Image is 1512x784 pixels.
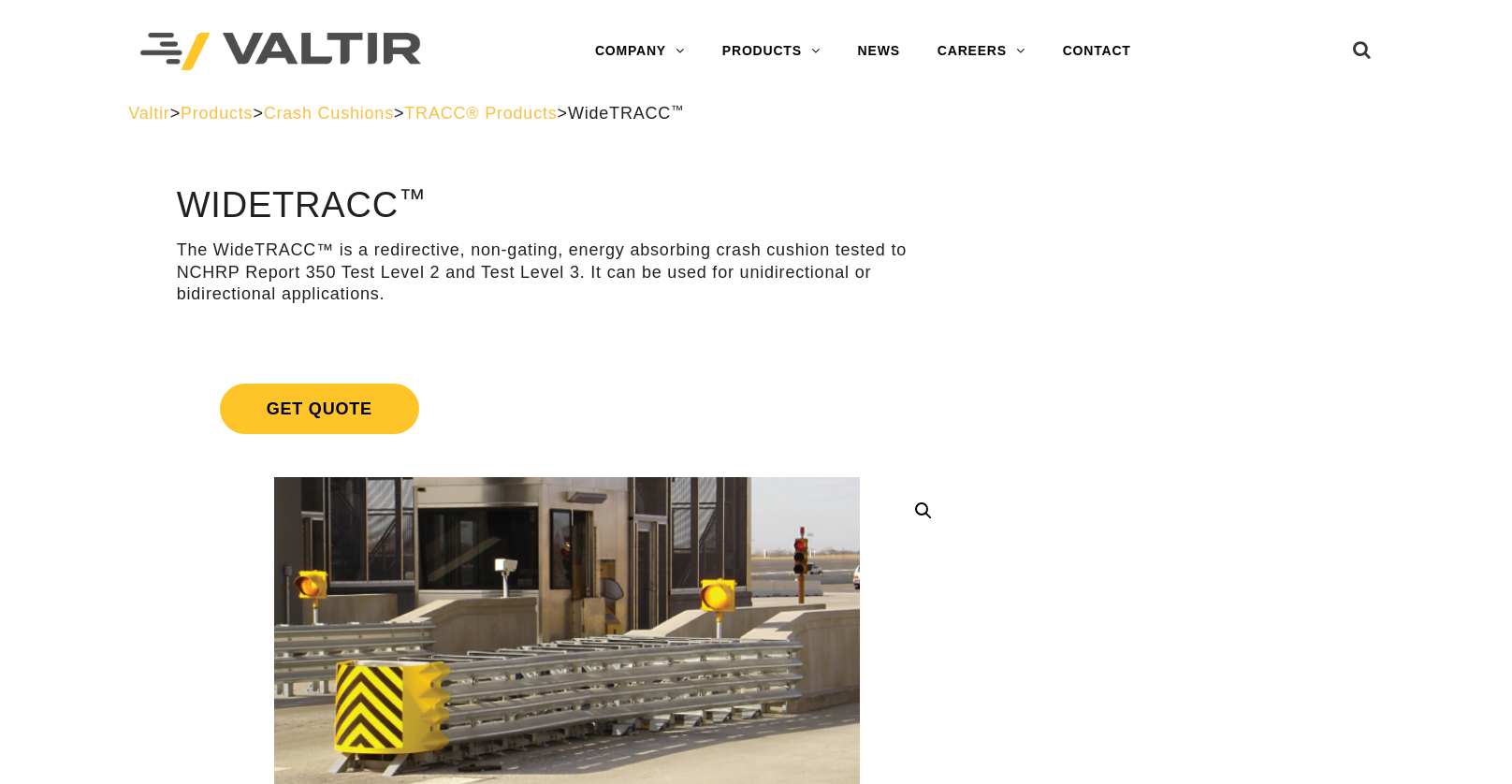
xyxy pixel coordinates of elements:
[919,33,1044,70] a: CAREERS
[181,104,253,123] a: Products
[128,104,169,123] a: Valtir
[404,104,557,123] a: TRACC® Products
[177,361,958,457] a: Get Quote
[399,183,426,213] sup: ™
[177,186,958,225] h1: WideTRACC
[1044,33,1150,70] a: CONTACT
[177,240,958,305] p: The WideTRACC™ is a redirective, non-gating, energy absorbing crash cushion tested to NCHRP Repor...
[671,103,684,117] sup: ™
[568,104,685,123] span: WideTRACC
[704,33,839,70] a: PRODUCTS
[576,33,704,70] a: COMPANY
[140,33,421,71] img: Valtir
[839,33,919,70] a: NEWS
[264,104,394,123] a: Crash Cushions
[220,384,419,434] span: Get Quote
[128,103,1384,124] div: > > > >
